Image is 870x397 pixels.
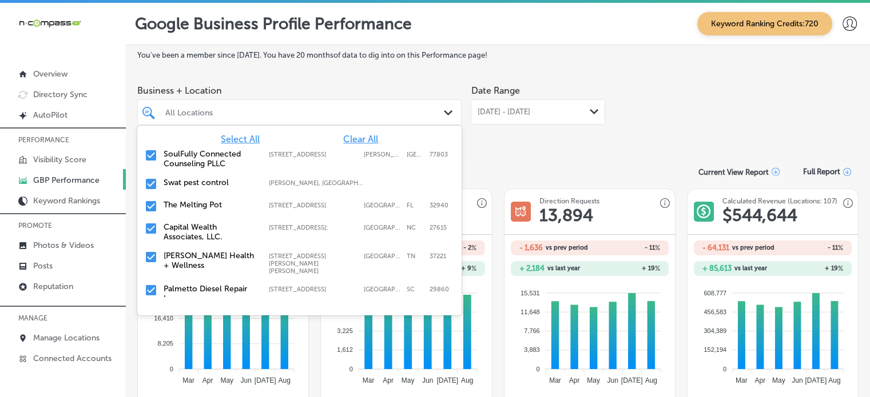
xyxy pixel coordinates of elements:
[471,244,476,252] span: %
[241,376,252,384] tspan: Jun
[269,151,358,158] label: 401 N. Main Street; Suite 106
[477,107,530,117] span: [DATE] - [DATE]
[430,151,448,158] label: 77803
[655,244,660,252] span: %
[437,376,459,384] tspan: [DATE]
[838,244,843,252] span: %
[736,376,748,384] tspan: Mar
[158,340,174,347] tspan: 8,205
[269,202,358,209] label: 2230 Town Center Ave; Ste 101
[655,264,660,272] span: %
[349,365,353,372] tspan: 0
[546,244,588,251] span: vs prev period
[407,151,424,158] label: TX
[364,202,401,209] label: Melbourne
[792,376,803,384] tspan: Jun
[33,69,67,79] p: Overview
[704,327,726,334] tspan: 304,389
[607,376,618,384] tspan: Jun
[364,252,401,275] label: Nashville
[337,327,353,334] tspan: 3,225
[697,12,832,35] span: Keyword Ranking Credits: 720
[772,376,785,384] tspan: May
[723,365,726,372] tspan: 0
[383,376,394,384] tspan: Apr
[269,179,363,187] label: Gilliam, LA, USA | Hosston, LA, USA | Eastwood, LA, USA | Blanchard, LA, USA | Shreveport, LA, US...
[430,252,446,275] label: 37221
[722,197,837,205] h3: Calculated Revenue (Locations: 107)
[221,376,234,384] tspan: May
[279,376,291,384] tspan: Aug
[521,308,540,315] tspan: 11,648
[547,265,580,271] span: vs last year
[164,284,257,303] label: Palmetto Diesel Repair Inc.
[722,205,797,226] h1: $ 544,644
[539,197,599,205] h3: Direction Requests
[154,315,173,322] tspan: 16,410
[137,51,859,59] label: You've been a member since [DATE] . You have 20 months of data to dig into on this Performance page!
[569,376,579,384] tspan: Apr
[471,264,476,272] span: %
[422,376,433,384] tspan: Jun
[524,327,540,334] tspan: 7,766
[407,202,424,209] label: FL
[524,346,540,353] tspan: 3,883
[164,200,257,210] label: The Melting Pot
[183,376,195,384] tspan: Mar
[645,376,657,384] tspan: Aug
[18,18,81,29] img: 660ab0bf-5cc7-4cb8-ba1c-48b5ae0f18e60NCTV_CLogo_TV_Black_-500x88.png
[33,110,67,120] p: AutoPilot
[704,308,726,315] tspan: 456,583
[269,286,358,293] label: 1228 Edgefield Rd
[539,205,593,226] h1: 13,894
[343,134,378,145] span: Clear All
[202,376,213,384] tspan: Apr
[269,224,358,231] label: 8319 Six Forks Rd ste 105;
[165,107,445,117] div: All Locations
[704,289,726,296] tspan: 608,777
[364,224,401,231] label: Raleigh
[698,168,769,177] p: Current View Report
[732,244,774,251] span: vs prev period
[828,376,840,384] tspan: Aug
[519,243,543,252] h2: - 1,636
[702,264,732,272] h2: + 85,613
[430,286,449,293] label: 29860
[430,202,448,209] label: 32940
[402,376,415,384] tspan: May
[170,365,173,372] tspan: 0
[164,222,257,242] label: Capital Wealth Associates, LLC.
[536,365,539,372] tspan: 0
[33,261,53,271] p: Posts
[621,376,642,384] tspan: [DATE]
[255,376,276,384] tspan: [DATE]
[519,264,545,272] h2: + 2,184
[137,85,462,96] span: Business + Location
[33,354,112,363] p: Connected Accounts
[838,264,843,272] span: %
[164,178,257,187] label: Swat pest control
[471,85,519,96] label: Date Range
[754,376,765,384] tspan: Apr
[164,251,257,270] label: Kestner Health + Wellness
[734,265,767,271] span: vs last year
[430,224,447,231] label: 27615
[805,376,827,384] tspan: [DATE]
[33,282,73,291] p: Reputation
[33,240,94,250] p: Photos & Videos
[549,376,561,384] tspan: Mar
[33,155,86,165] p: Visibility Score
[590,264,660,272] h2: + 19
[777,244,843,252] h2: - 11
[773,264,843,272] h2: + 19
[33,196,100,206] p: Keyword Rankings
[221,134,260,145] span: Select All
[521,289,540,296] tspan: 15,531
[803,167,840,176] span: Full Report
[407,224,424,231] label: NC
[364,151,401,158] label: Bryan
[702,243,729,252] h2: - 64,131
[364,286,401,293] label: North Augusta
[33,175,100,185] p: GBP Performance
[135,14,412,33] p: Google Business Profile Performance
